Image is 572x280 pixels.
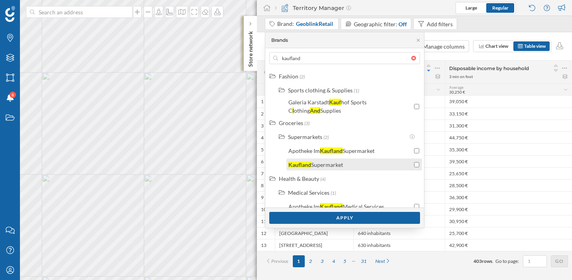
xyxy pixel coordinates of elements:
div: Off [398,20,407,28]
div: Brands [271,37,288,44]
span: Table view [524,43,546,49]
div: 35,300 € [445,143,572,155]
div: 36,300 € [445,191,572,203]
div: Galeria Karstadt [288,99,329,106]
div: And [310,107,320,114]
div: 25,700 € [445,227,572,239]
div: 39,050 € [445,96,572,108]
span: 403 [473,258,482,264]
div: Supermarkets [288,133,322,140]
span: 8 [12,91,14,99]
p: Store network [247,28,254,67]
div: Supplies [320,107,341,114]
div: 44,750 € [445,131,572,143]
div: 9 [261,194,264,201]
span: (1) [354,88,359,94]
div: 42,900 € [445,239,572,251]
span: Large [465,5,477,11]
div: 12 [261,230,266,237]
div: Fashion [279,73,298,80]
div: 39,500 € [445,155,572,167]
div: 13 [261,242,266,249]
div: Manage columns [423,42,465,51]
span: Disposable income by household [449,65,529,71]
div: 28,500 € [445,179,572,191]
div: 6 [261,159,264,165]
div: Add filters [427,20,453,28]
div: 7 [261,170,264,177]
div: 2 [261,111,264,117]
div: 8 [261,182,264,189]
div: 29,900 € [445,203,572,215]
div: 3 min on foot [449,74,473,79]
span: (1) [331,190,336,196]
div: Groceries [279,119,303,126]
div: l [292,107,294,114]
div: Health & Beauty [279,175,319,182]
div: Medical Services [288,189,329,196]
span: Go to page: [495,258,519,265]
span: 30,250 € [449,90,465,94]
div: Kauf [329,99,341,106]
span: Support [17,6,45,13]
img: Geoblink Logo [5,6,15,22]
div: 10 [261,206,266,213]
div: Sports clothing & Supplies [288,87,353,94]
span: (2) [323,134,329,140]
div: 11 [261,218,266,225]
span: # [261,69,271,76]
div: Territory Manager [275,4,351,12]
div: 1 [261,98,264,105]
div: Kaufland [288,161,311,168]
span: Chart view [485,43,508,49]
div: 4 [261,135,264,141]
span: (2) [300,74,305,80]
div: Apotheke Im [288,147,320,154]
div: 30,950 € [445,215,572,227]
input: 1 [525,257,544,265]
div: Supermarket [311,161,343,168]
div: 33,150 € [445,108,572,119]
span: (4) [320,176,325,182]
div: Kaufland [320,147,343,154]
div: othing [294,107,310,114]
div: 31,300 € [445,119,572,131]
span: Geographic filter: [354,21,397,27]
span: (3) [304,120,310,126]
div: Apotheke Im [288,203,320,210]
div: Kaufland [320,203,343,210]
div: 5 [261,147,264,153]
span: rows [482,258,492,264]
span: GeoblinkRetail [296,20,333,28]
div: 630 inhabitants [353,239,445,251]
div: 25,650 € [445,167,572,179]
span: Average [449,85,464,90]
span: . [492,258,493,264]
div: [GEOGRAPHIC_DATA] [275,227,353,239]
div: Medical Services [343,203,384,210]
img: territory-manager.svg [281,4,289,12]
div: Brand: [277,20,334,28]
div: 640 inhabitants [353,227,445,239]
div: [STREET_ADDRESS] [275,239,353,251]
div: 3 [261,123,264,129]
div: Supermarket [343,147,375,154]
span: Regular [492,5,509,11]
